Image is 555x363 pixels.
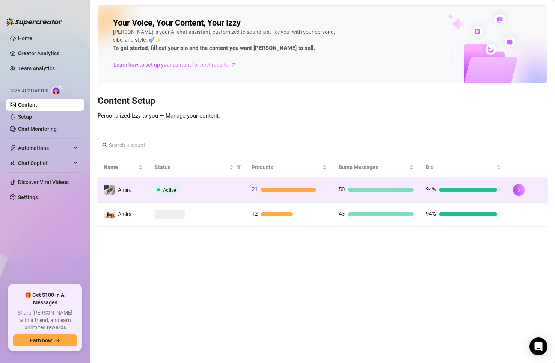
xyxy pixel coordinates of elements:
h2: Your Voice, Your Content, Your Izzy [113,18,241,28]
span: 🎁 Get $100 in AI Messages [13,292,77,306]
span: 94% [426,210,436,217]
span: 43 [339,210,345,217]
span: search [102,142,107,148]
span: Name [104,163,137,171]
span: thunderbolt [10,145,16,151]
img: Amira [104,209,115,219]
a: Team Analytics [18,65,55,71]
span: Products [252,163,321,171]
button: Earn nowarrow-right [13,334,77,346]
span: Active [163,187,176,193]
span: Personalized Izzy to you — Manage your content. [98,112,220,119]
span: right [516,187,522,192]
a: Content [18,102,37,108]
span: Amira [118,211,132,217]
span: arrow-right [230,61,238,68]
span: 21 [252,186,258,193]
a: Settings [18,194,38,200]
a: Chat Monitoring [18,126,57,132]
span: Bump Messages [339,163,408,171]
a: Creator Analytics [18,47,78,59]
img: Amira [104,185,115,195]
span: Izzy AI Chatter [11,88,48,95]
span: 50 [339,186,345,193]
strong: To get started, fill out your bio and the content you want [PERSON_NAME] to sell. [113,45,315,51]
th: Bump Messages [333,157,420,178]
a: Home [18,35,32,41]
span: Automations [18,142,71,154]
th: Bio [420,157,507,178]
input: Search account [109,141,200,149]
button: right [513,184,525,196]
span: 12 [252,210,258,217]
th: Status [149,157,246,178]
img: AI Chatter [51,85,63,95]
span: Amira [118,187,132,193]
th: Products [246,157,333,178]
img: logo-BBDzfeDw.svg [6,18,62,26]
th: Name [98,157,149,178]
div: [PERSON_NAME] is your AI chat assistant, customized to sound just like you, with your persona, vi... [113,28,338,53]
span: arrow-right [55,338,60,343]
h3: Content Setup [98,95,547,107]
span: filter [237,165,241,169]
span: Bio [426,163,495,171]
a: Discover Viral Videos [18,179,69,185]
span: Share [PERSON_NAME] with a friend, and earn unlimited rewards [13,309,77,331]
a: Setup [18,114,32,120]
span: Earn now [30,337,52,343]
span: Status [155,163,228,171]
span: 94% [426,186,436,193]
img: Chat Copilot [10,160,15,166]
div: Open Intercom Messenger [529,337,547,355]
span: Learn how to set up your content for best results [113,60,228,69]
a: Learn how to set up your content for best results [113,59,243,71]
img: ai-chatter-content-library-cLFOSyPT.png [431,6,547,83]
span: filter [235,162,243,173]
span: Chat Copilot [18,157,71,169]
